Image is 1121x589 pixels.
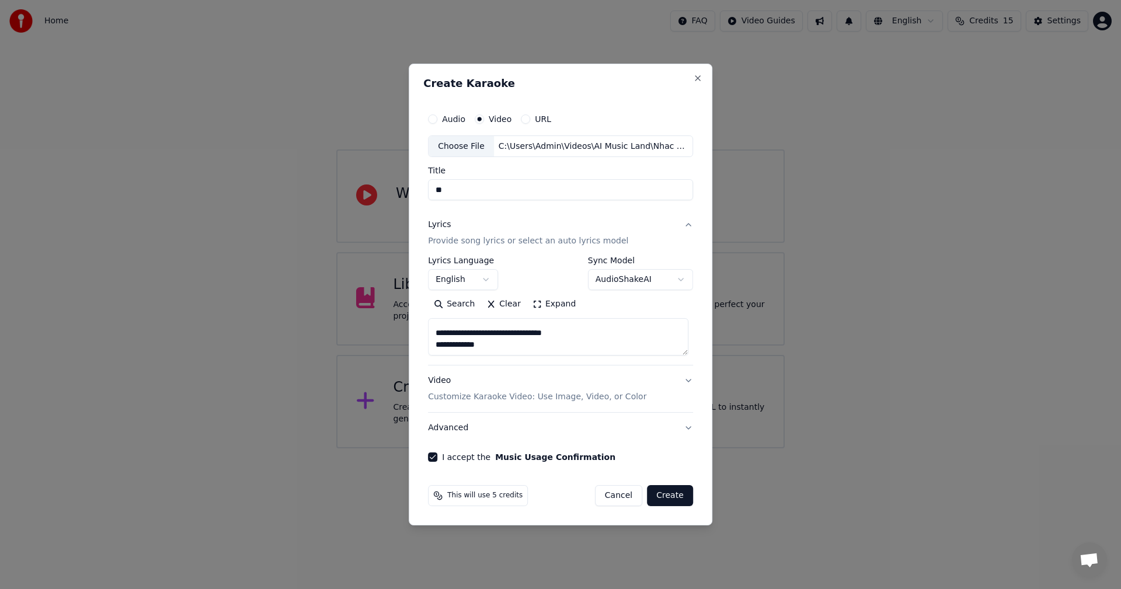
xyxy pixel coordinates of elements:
[495,453,615,461] button: I accept the
[428,219,451,231] div: Lyrics
[428,391,646,403] p: Customize Karaoke Video: Use Image, Video, or Color
[447,491,523,500] span: This will use 5 credits
[595,485,642,506] button: Cancel
[527,295,582,314] button: Expand
[428,257,693,365] div: LyricsProvide song lyrics or select an auto lyrics model
[481,295,527,314] button: Clear
[428,413,693,443] button: Advanced
[429,136,494,157] div: Choose File
[588,257,693,265] label: Sync Model
[442,115,465,123] label: Audio
[428,236,628,248] p: Provide song lyrics or select an auto lyrics model
[428,257,498,265] label: Lyrics Language
[428,295,481,314] button: Search
[489,115,511,123] label: Video
[428,210,693,257] button: LyricsProvide song lyrics or select an auto lyrics model
[535,115,551,123] label: URL
[423,78,698,89] h2: Create Karaoke
[428,167,693,175] label: Title
[428,366,693,413] button: VideoCustomize Karaoke Video: Use Image, Video, or Color
[647,485,693,506] button: Create
[494,141,692,152] div: C:\Users\Admin\Videos\AI Music Land\Nhac Viet\Tu [PERSON_NAME] Roi\TuAnhDanhRoi.mp4
[442,453,615,461] label: I accept the
[428,375,646,403] div: Video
